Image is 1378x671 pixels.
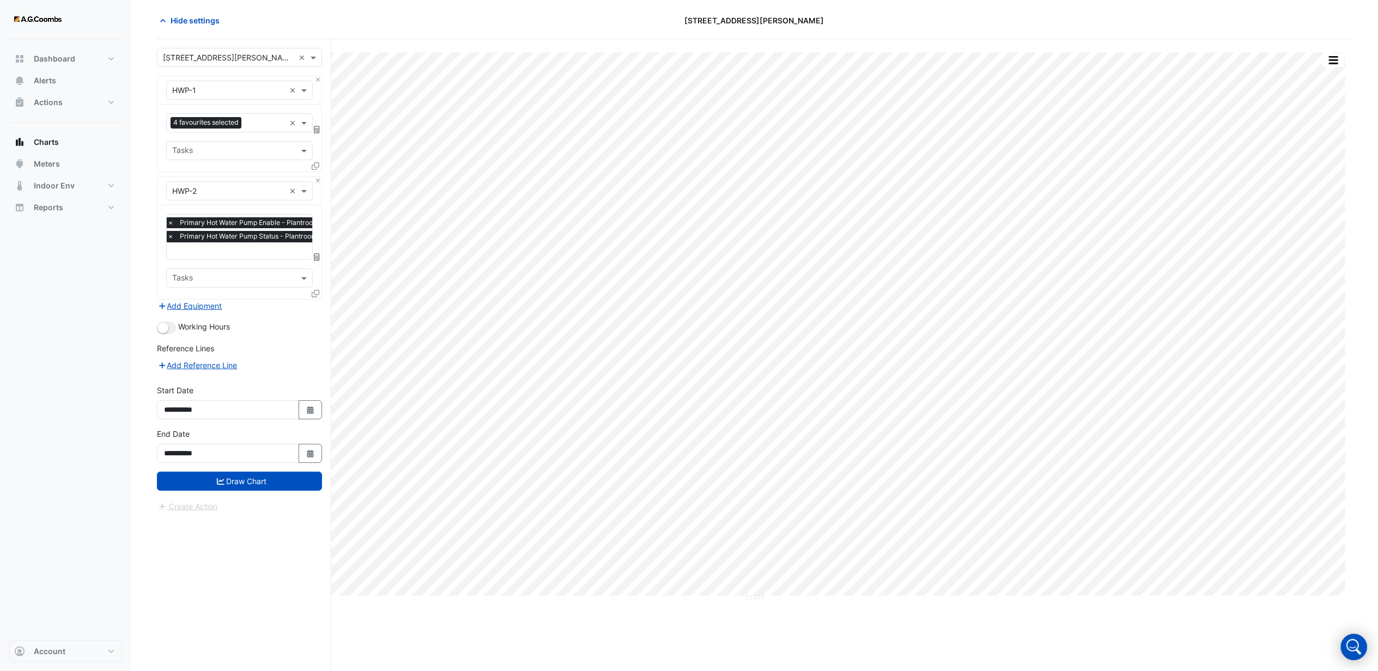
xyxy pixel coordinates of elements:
button: Close [314,76,321,83]
span: Actions [34,97,63,108]
span: Clone Favourites and Tasks from this Equipment to other Equipment [312,161,319,170]
span: Working Hours [178,322,230,331]
span: Alerts [34,75,56,86]
span: Clone Favourites and Tasks from this Equipment to other Equipment [312,289,319,298]
app-escalated-ticket-create-button: Please draw the charts first [157,501,218,510]
span: Dashboard [34,53,75,64]
app-icon: Dashboard [14,53,25,64]
app-icon: Actions [14,97,25,108]
span: Primary Hot Water Pump Enable - Plantroom, Plantroom-North [177,217,378,228]
app-icon: Charts [14,137,25,148]
span: Choose Function [312,252,322,261]
button: Meters [9,153,122,175]
button: More Options [1322,53,1344,67]
button: Close [314,177,321,184]
button: Account [9,640,122,662]
span: Account [34,646,65,657]
span: Reports [34,202,63,213]
span: Clear [289,117,299,129]
fa-icon: Select Date [306,405,315,414]
button: Dashboard [9,48,122,70]
img: Company Logo [13,9,62,30]
button: Reports [9,197,122,218]
button: Add Equipment [157,300,223,312]
app-icon: Indoor Env [14,180,25,191]
span: Indoor Env [34,180,75,191]
span: Hide settings [171,15,220,26]
app-icon: Meters [14,158,25,169]
span: Clear [299,52,308,63]
label: End Date [157,428,190,440]
div: Tasks [171,144,193,158]
button: Charts [9,131,122,153]
button: Hide settings [157,11,227,30]
span: Charts [34,137,59,148]
fa-icon: Select Date [306,449,315,458]
span: Primary Hot Water Pump Status - Plantroom, Plantroom-North [177,231,376,242]
button: Actions [9,91,122,113]
div: Open Intercom Messenger [1341,634,1367,660]
span: 4 favourites selected [171,117,241,128]
span: Clear [289,84,299,96]
span: Choose Function [312,125,322,134]
span: [STREET_ADDRESS][PERSON_NAME] [685,15,824,26]
button: Draw Chart [157,472,322,491]
app-icon: Alerts [14,75,25,86]
span: × [166,231,175,242]
button: Alerts [9,70,122,91]
button: Add Reference Line [157,359,238,371]
span: Clear [289,185,299,197]
span: Meters [34,158,60,169]
label: Reference Lines [157,343,214,354]
button: Indoor Env [9,175,122,197]
app-icon: Reports [14,202,25,213]
span: × [166,217,175,228]
div: Tasks [171,272,193,286]
label: Start Date [157,385,193,396]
